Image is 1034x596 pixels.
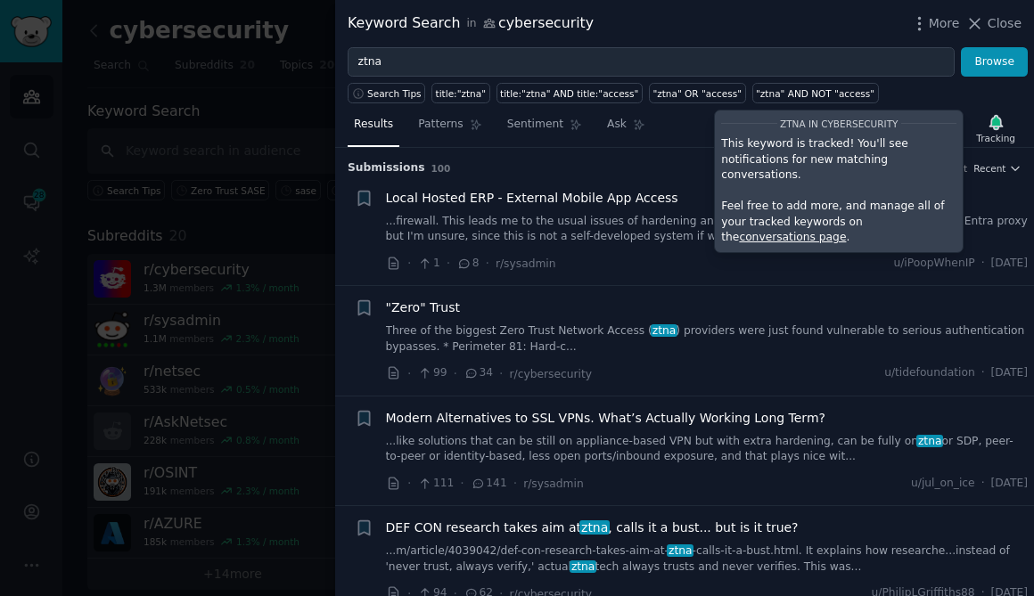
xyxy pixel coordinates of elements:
[910,14,960,33] button: More
[471,476,507,492] span: 141
[464,365,493,381] span: 34
[386,543,1029,575] a: ...m/article/4039042/def-con-research-takes-aim-at-ztna-calls-it-a-bust.html. It explains how res...
[407,254,411,273] span: ·
[496,83,643,103] a: title:"ztna" AND title:"access"
[991,365,1028,381] span: [DATE]
[970,110,1022,147] button: Tracking
[407,474,411,493] span: ·
[386,323,1029,355] a: Three of the biggest Zero Trust Network Access (ztna) providers were just found vulnerable to ser...
[418,117,463,133] span: Patterns
[454,364,457,383] span: ·
[407,364,411,383] span: ·
[500,87,638,100] div: title:"ztna" AND title:"access"
[354,117,393,133] span: Results
[510,368,592,380] span: r/cybersecurity
[579,520,610,535] span: ztna
[929,14,960,33] span: More
[386,298,460,317] a: "Zero" Trust
[386,518,799,537] span: DEF CON research takes aim at , calls it a bust... but is it true?
[507,117,563,133] span: Sentiment
[981,365,985,381] span: ·
[884,365,975,381] span: u/tidefoundation
[348,110,399,147] a: Results
[652,87,742,100] div: "ztna" OR "access"
[961,47,1028,78] button: Browse
[601,110,652,147] a: Ask
[431,83,489,103] a: title:"ztna"
[739,231,846,243] a: conversations page
[570,560,596,573] span: ztna
[721,136,956,184] p: This keyword is tracked! You'll see notifications for new matching conversations.
[916,435,943,447] span: ztna
[386,409,825,428] a: Modern Alternatives to SSL VPNs. What’s Actually Working Long Term?
[386,189,678,208] a: Local Hosted ERP - External Mobile App Access
[466,16,476,32] span: in
[460,474,464,493] span: ·
[973,162,1005,175] span: Recent
[991,256,1028,272] span: [DATE]
[981,476,985,492] span: ·
[417,256,439,272] span: 1
[417,365,447,381] span: 99
[412,110,488,147] a: Patterns
[386,434,1029,465] a: ...like solutions that can be still on appliance-based VPN but with extra hardening, can be fully...
[991,476,1028,492] span: [DATE]
[348,47,955,78] input: Try a keyword related to your business
[386,518,799,537] a: DEF CON research takes aim atztna, calls it a bust... but is it true?
[893,256,974,272] span: u/iPoopWhenIP
[911,476,975,492] span: u/jul_on_ice
[501,110,588,147] a: Sentiment
[780,118,899,129] span: ztna in cybersecurity
[367,87,422,100] span: Search Tips
[496,257,556,270] span: r/sysadmin
[973,162,1022,175] button: Recent
[348,160,425,176] span: Submission s
[447,254,450,273] span: ·
[386,214,1029,245] a: ...firewall. This leads me to the usual issues of hardening and vulnerabilities. I've thought abo...
[976,132,1015,144] div: Tracking
[721,199,956,246] p: Feel free to add more, and manage all of your tracked keywords on the .
[513,474,517,493] span: ·
[417,476,454,492] span: 111
[348,83,425,103] button: Search Tips
[607,117,627,133] span: Ask
[523,478,584,490] span: r/sysadmin
[752,83,879,103] a: "ztna" AND NOT "access"
[436,87,486,100] div: title:"ztna"
[348,12,594,35] div: Keyword Search cybersecurity
[651,324,677,337] span: ztna
[667,544,693,557] span: ztna
[431,163,451,174] span: 100
[456,256,479,272] span: 8
[965,14,1022,33] button: Close
[988,14,1022,33] span: Close
[756,87,874,100] div: "ztna" AND NOT "access"
[649,83,746,103] a: "ztna" OR "access"
[981,256,985,272] span: ·
[499,364,503,383] span: ·
[486,254,489,273] span: ·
